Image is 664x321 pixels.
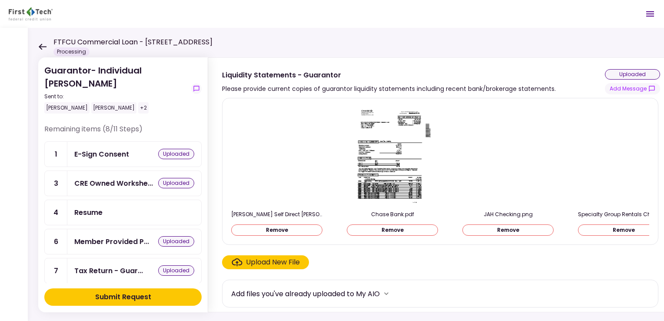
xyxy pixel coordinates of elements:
div: Submit Request [95,292,151,302]
a: 7Tax Return - Guarantoruploaded [44,258,202,284]
div: Chase Bank.pdf [347,211,438,218]
div: 6 [45,229,67,254]
button: Open menu [640,3,661,24]
div: 4 [45,200,67,225]
a: 6Member Provided PFSuploaded [44,229,202,254]
div: 7 [45,258,67,283]
a: 3CRE Owned Worksheetuploaded [44,171,202,196]
div: Please provide current copies of guarantor liquidity statements including recent bank/brokerage s... [222,84,556,94]
div: Sent to: [44,93,188,100]
img: Partner icon [9,7,53,20]
span: Click here to upload the required document [222,255,309,269]
div: Add files you've already uploaded to My AIO [231,288,380,299]
button: Remove [462,224,554,236]
div: Liquidity Statements - Guarantor [222,70,556,80]
div: +2 [138,102,149,114]
div: CRE Owned Worksheet [74,178,153,189]
div: 1 [45,142,67,167]
div: uploaded [158,265,194,276]
div: Scot Self Direct IRA SALJA Checking Account.png [231,211,322,218]
div: uploaded [158,178,194,188]
h1: FTFCU Commercial Loan - [STREET_ADDRESS] [53,37,212,47]
div: E-Sign Consent [74,149,129,160]
div: Processing [53,47,90,56]
div: 3 [45,171,67,196]
button: Submit Request [44,288,202,306]
button: show-messages [605,83,660,94]
button: Remove [231,224,322,236]
div: Resume [74,207,103,218]
div: uploaded [158,236,194,247]
a: 4Resume [44,200,202,225]
div: [PERSON_NAME] [44,102,90,114]
a: 1E-Sign Consentuploaded [44,141,202,167]
button: Remove [347,224,438,236]
button: more [380,287,393,300]
div: Tax Return - Guarantor [74,265,143,276]
div: Upload New File [246,257,300,267]
div: Remaining items (8/11 Steps) [44,124,202,141]
div: uploaded [158,149,194,159]
div: uploaded [605,69,660,80]
div: [PERSON_NAME] [91,102,136,114]
div: JAH Checking.png [462,211,554,218]
div: Guarantor- Individual [PERSON_NAME] [44,64,188,114]
div: Member Provided PFS [74,236,149,247]
button: show-messages [191,84,202,94]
